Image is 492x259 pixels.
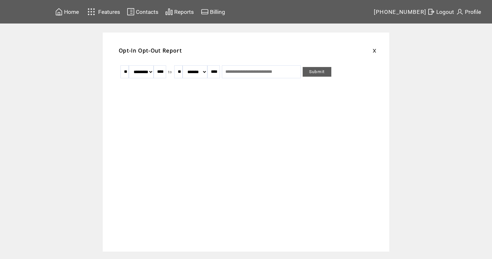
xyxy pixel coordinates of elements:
[426,7,455,17] a: Logout
[98,9,120,15] span: Features
[136,9,158,15] span: Contacts
[455,7,482,17] a: Profile
[64,9,79,15] span: Home
[174,9,194,15] span: Reports
[374,9,427,15] span: [PHONE_NUMBER]
[164,7,195,17] a: Reports
[119,47,182,54] span: Opt-In Opt-Out Report
[465,9,481,15] span: Profile
[456,8,464,16] img: profile.svg
[200,7,226,17] a: Billing
[436,9,454,15] span: Logout
[127,8,135,16] img: contacts.svg
[210,9,225,15] span: Billing
[201,8,209,16] img: creidtcard.svg
[86,6,97,17] img: features.svg
[168,70,172,74] span: to
[54,7,80,17] a: Home
[85,5,121,18] a: Features
[126,7,159,17] a: Contacts
[165,8,173,16] img: chart.svg
[427,8,435,16] img: exit.svg
[303,67,331,77] a: Submit
[55,8,63,16] img: home.svg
